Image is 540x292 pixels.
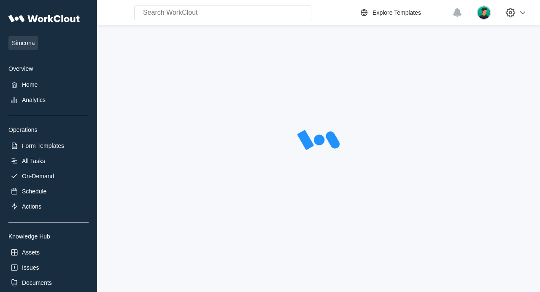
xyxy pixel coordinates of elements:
[22,81,38,88] div: Home
[22,264,39,271] div: Issues
[8,201,89,212] a: Actions
[8,140,89,152] a: Form Templates
[8,185,89,197] a: Schedule
[477,5,491,20] img: user.png
[22,188,46,195] div: Schedule
[22,249,40,256] div: Assets
[8,170,89,182] a: On-Demand
[22,173,54,179] div: On-Demand
[8,79,89,91] a: Home
[373,9,421,16] div: Explore Templates
[8,246,89,258] a: Assets
[359,8,448,18] a: Explore Templates
[22,158,45,164] div: All Tasks
[134,5,311,20] input: Search WorkClout
[22,96,46,103] div: Analytics
[8,126,89,133] div: Operations
[8,36,38,50] span: Simcona
[22,142,64,149] div: Form Templates
[8,155,89,167] a: All Tasks
[8,94,89,106] a: Analytics
[8,277,89,289] a: Documents
[8,262,89,273] a: Issues
[8,233,89,240] div: Knowledge Hub
[8,65,89,72] div: Overview
[22,203,41,210] div: Actions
